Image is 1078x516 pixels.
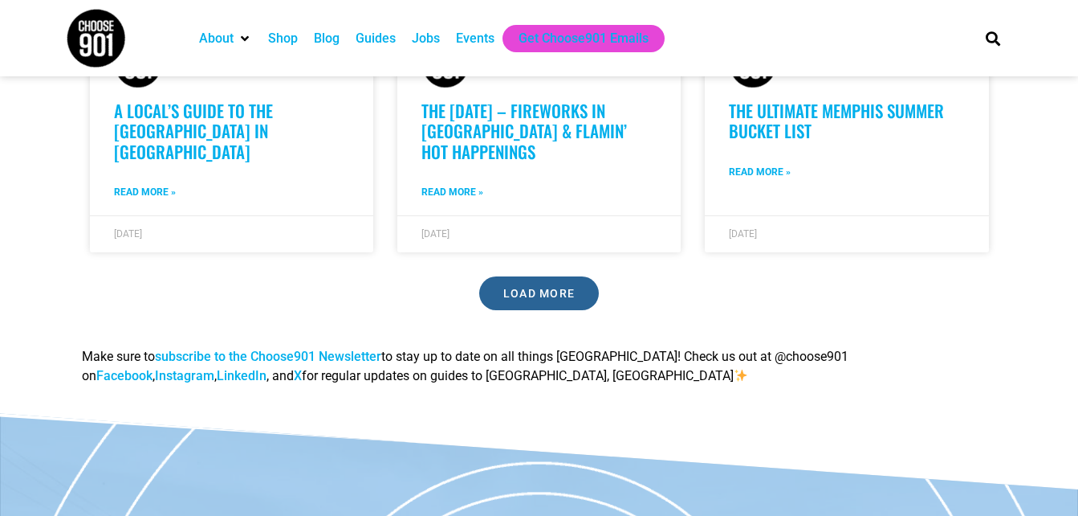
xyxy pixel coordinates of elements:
a: A Local’s Guide to the [GEOGRAPHIC_DATA] in [GEOGRAPHIC_DATA] [114,98,273,163]
a: X [294,368,302,383]
a: Load More [479,276,600,310]
div: About [191,25,260,52]
a: Facebook [96,368,153,383]
nav: Main nav [191,25,958,52]
img: ✨ [734,369,747,382]
span: Load More [503,288,576,299]
span: [DATE] [421,228,450,240]
a: Events [456,29,494,48]
a: Blog [314,29,340,48]
a: Read more about A Local’s Guide to the Edge District in Memphis [114,185,176,199]
a: The Ultimate Memphis Summer Bucket List [729,98,944,143]
a: The [DATE] – Fireworks in [GEOGRAPHIC_DATA] & Flamin’ Hot Happenings [421,98,627,163]
a: Instagram [155,368,214,383]
a: LinkedIn [217,368,266,383]
a: Read more about The Ultimate Memphis Summer Bucket List [729,165,791,179]
a: Read more about The 4th of July – Fireworks in Memphis & Flamin’ Hot Happenings [421,185,483,199]
a: Jobs [412,29,440,48]
a: Shop [268,29,298,48]
span: Make sure to to stay up to date on all things [GEOGRAPHIC_DATA]! Check us out at @choose901 on , ... [82,349,848,383]
a: Get Choose901 Emails [519,29,649,48]
a: Guides [356,29,396,48]
a: About [199,29,234,48]
div: Search [979,25,1006,51]
span: [DATE] [729,228,757,240]
span: [DATE] [114,228,142,240]
a: subscribe to the Choose901 Newsletter [155,349,381,364]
